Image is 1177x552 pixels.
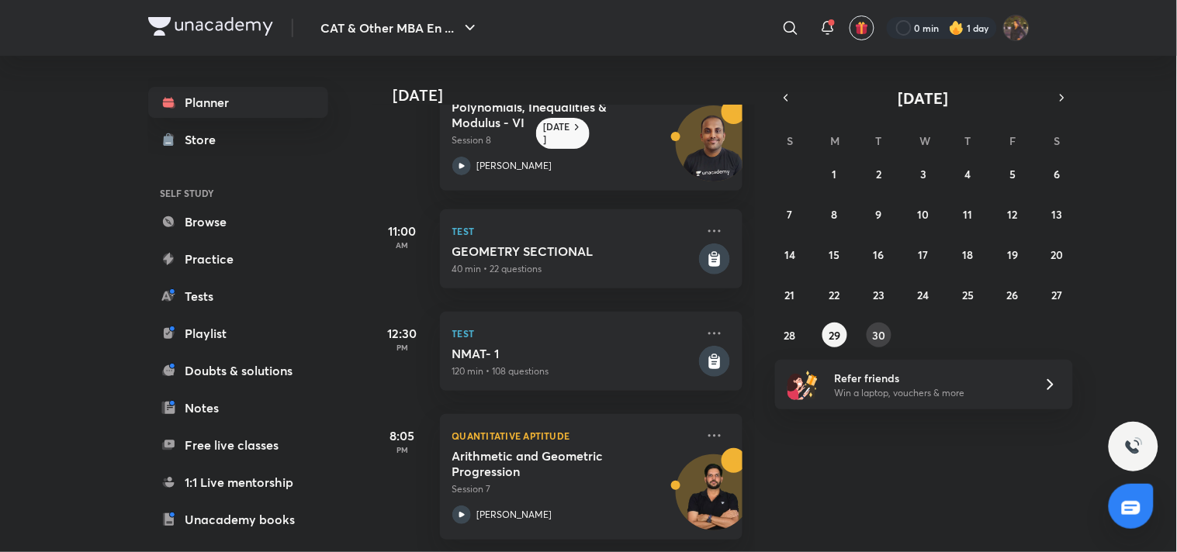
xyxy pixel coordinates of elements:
[1008,207,1018,222] abbr: September 12, 2025
[148,504,328,535] a: Unacademy books
[1009,133,1016,148] abbr: Friday
[787,133,793,148] abbr: Sunday
[372,445,434,454] p: PM
[784,328,796,343] abbr: September 28, 2025
[797,87,1051,109] button: [DATE]
[372,343,434,352] p: PM
[784,247,795,262] abbr: September 14, 2025
[393,86,758,105] h4: [DATE]
[833,167,837,181] abbr: September 1, 2025
[876,207,882,222] abbr: September 9, 2025
[477,508,552,522] p: [PERSON_NAME]
[831,133,840,148] abbr: Monday
[777,202,802,226] button: September 7, 2025
[1000,282,1025,307] button: September 26, 2025
[148,17,273,40] a: Company Logo
[956,282,981,307] button: September 25, 2025
[911,242,936,267] button: September 17, 2025
[874,247,884,262] abbr: September 16, 2025
[855,21,869,35] img: avatar
[1007,288,1019,302] abbr: September 26, 2025
[148,392,328,423] a: Notes
[1000,161,1025,186] button: September 5, 2025
[372,240,434,250] p: AM
[956,242,981,267] button: September 18, 2025
[777,242,802,267] button: September 14, 2025
[477,159,552,173] p: [PERSON_NAME]
[1003,15,1030,41] img: Bhumika Varshney
[148,281,328,312] a: Tests
[788,207,793,222] abbr: September 7, 2025
[867,282,891,307] button: September 23, 2025
[918,207,929,222] abbr: September 10, 2025
[148,206,328,237] a: Browse
[822,282,847,307] button: September 22, 2025
[777,282,802,307] button: September 21, 2025
[777,323,802,347] button: September 28, 2025
[148,17,273,36] img: Company Logo
[834,386,1025,400] p: Win a laptop, vouchers & more
[873,328,886,343] abbr: September 30, 2025
[1045,161,1070,186] button: September 6, 2025
[677,114,751,188] img: Avatar
[372,324,434,343] h5: 12:30
[1045,202,1070,226] button: September 13, 2025
[918,288,929,302] abbr: September 24, 2025
[867,242,891,267] button: September 16, 2025
[452,222,696,240] p: Test
[1007,247,1018,262] abbr: September 19, 2025
[452,262,696,276] p: 40 min • 22 questions
[962,288,974,302] abbr: September 25, 2025
[785,288,795,302] abbr: September 21, 2025
[148,430,328,461] a: Free live classes
[372,426,434,445] h5: 8:05
[832,207,838,222] abbr: September 8, 2025
[964,207,973,222] abbr: September 11, 2025
[867,202,891,226] button: September 9, 2025
[788,369,819,400] img: referral
[963,247,974,262] abbr: September 18, 2025
[312,12,489,43] button: CAT & Other MBA En ...
[829,288,840,302] abbr: September 22, 2025
[677,463,751,537] img: Avatar
[452,448,646,479] h5: Arithmetic and Geometric Progression
[452,99,646,130] h5: Polynomials, Inequalities & Modulus - VI
[834,370,1025,386] h6: Refer friends
[1045,242,1070,267] button: September 20, 2025
[898,88,949,109] span: [DATE]
[148,243,328,274] a: Practice
[544,121,571,146] h6: [DATE]
[452,482,696,496] p: Session 7
[822,323,847,347] button: September 29, 2025
[148,318,328,349] a: Playlist
[919,133,930,148] abbr: Wednesday
[911,161,936,186] button: September 3, 2025
[956,161,981,186] button: September 4, 2025
[452,243,696,259] h5: GEOMETRY SECTIONAL
[185,130,226,149] div: Store
[956,202,981,226] button: September 11, 2025
[148,124,328,155] a: Store
[1054,133,1061,148] abbr: Saturday
[452,426,696,445] p: Quantitative Aptitude
[1054,167,1061,181] abbr: September 6, 2025
[919,247,929,262] abbr: September 17, 2025
[867,323,891,347] button: September 30, 2025
[452,364,696,378] p: 120 min • 108 questions
[1009,167,1016,181] abbr: September 5, 2025
[911,202,936,226] button: September 10, 2025
[829,328,840,343] abbr: September 29, 2025
[829,247,840,262] abbr: September 15, 2025
[877,167,882,181] abbr: September 2, 2025
[822,242,847,267] button: September 15, 2025
[452,346,696,361] h5: NMAT- 1
[148,87,328,118] a: Planner
[1045,282,1070,307] button: September 27, 2025
[1052,288,1063,302] abbr: September 27, 2025
[911,282,936,307] button: September 24, 2025
[148,467,328,498] a: 1:1 Live mentorship
[1000,202,1025,226] button: September 12, 2025
[965,133,971,148] abbr: Thursday
[452,324,696,343] p: Test
[822,161,847,186] button: September 1, 2025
